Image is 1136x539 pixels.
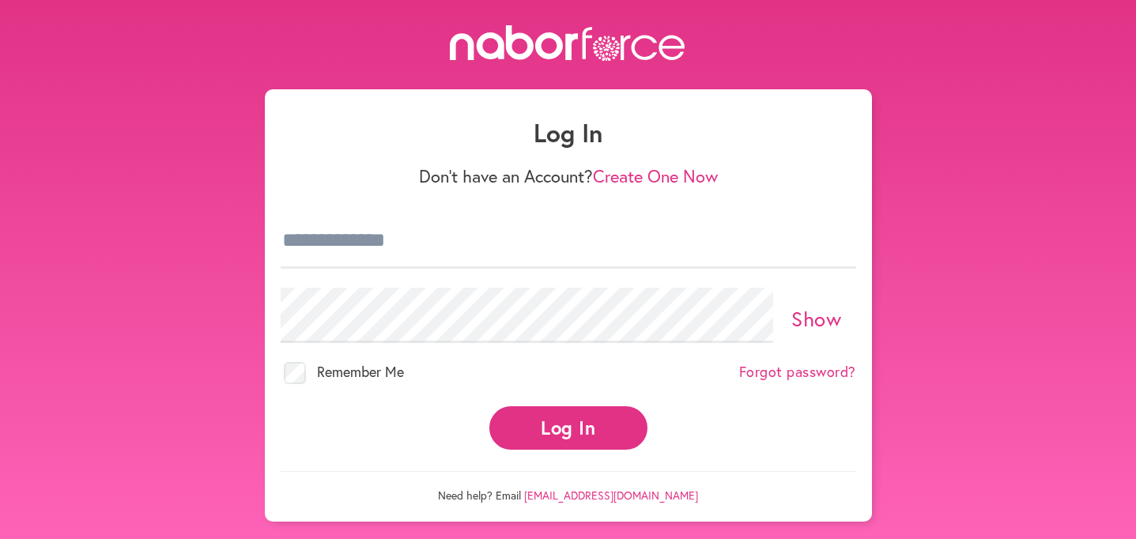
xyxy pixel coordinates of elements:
button: Log In [489,406,647,450]
h1: Log In [281,118,856,148]
a: Show [791,305,841,332]
p: Need help? Email [281,471,856,503]
a: Create One Now [593,164,718,187]
span: Remember Me [317,362,404,381]
p: Don't have an Account? [281,166,856,187]
a: [EMAIL_ADDRESS][DOMAIN_NAME] [524,488,698,503]
a: Forgot password? [739,364,856,381]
